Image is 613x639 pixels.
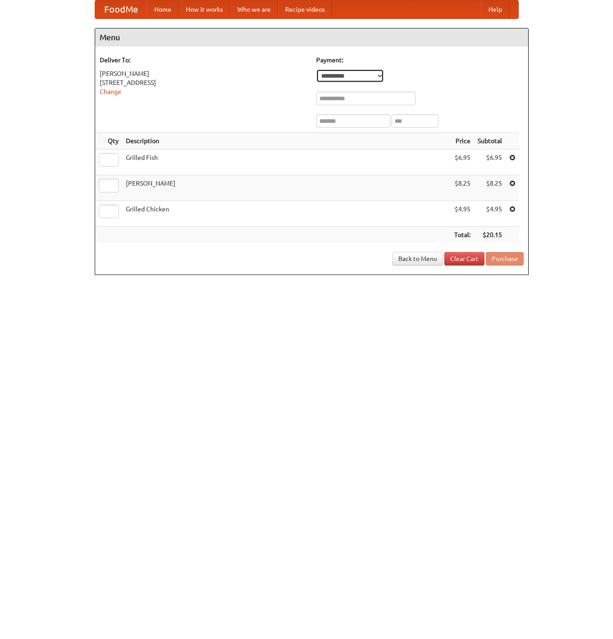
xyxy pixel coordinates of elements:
div: [STREET_ADDRESS] [100,78,307,87]
a: Home [147,0,179,19]
th: Qty [95,133,122,149]
a: How it works [179,0,230,19]
td: $4.95 [451,201,474,227]
th: Price [451,133,474,149]
div: [PERSON_NAME] [100,69,307,78]
td: $8.25 [474,175,506,201]
h5: Deliver To: [100,56,307,65]
th: Total: [451,227,474,243]
th: $20.15 [474,227,506,243]
th: Description [122,133,451,149]
button: Purchase [486,252,524,266]
a: Back to Menu [392,252,443,266]
td: $8.25 [451,175,474,201]
a: Recipe videos [278,0,332,19]
a: FoodMe [95,0,147,19]
h4: Menu [95,28,528,47]
td: $6.95 [474,149,506,175]
a: Who we are [230,0,278,19]
td: Grilled Fish [122,149,451,175]
a: Help [481,0,509,19]
td: $4.95 [474,201,506,227]
a: Clear Cart [444,252,484,266]
a: Change [100,88,121,95]
h5: Payment: [316,56,524,65]
td: [PERSON_NAME] [122,175,451,201]
td: $6.95 [451,149,474,175]
td: Grilled Chicken [122,201,451,227]
th: Subtotal [474,133,506,149]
